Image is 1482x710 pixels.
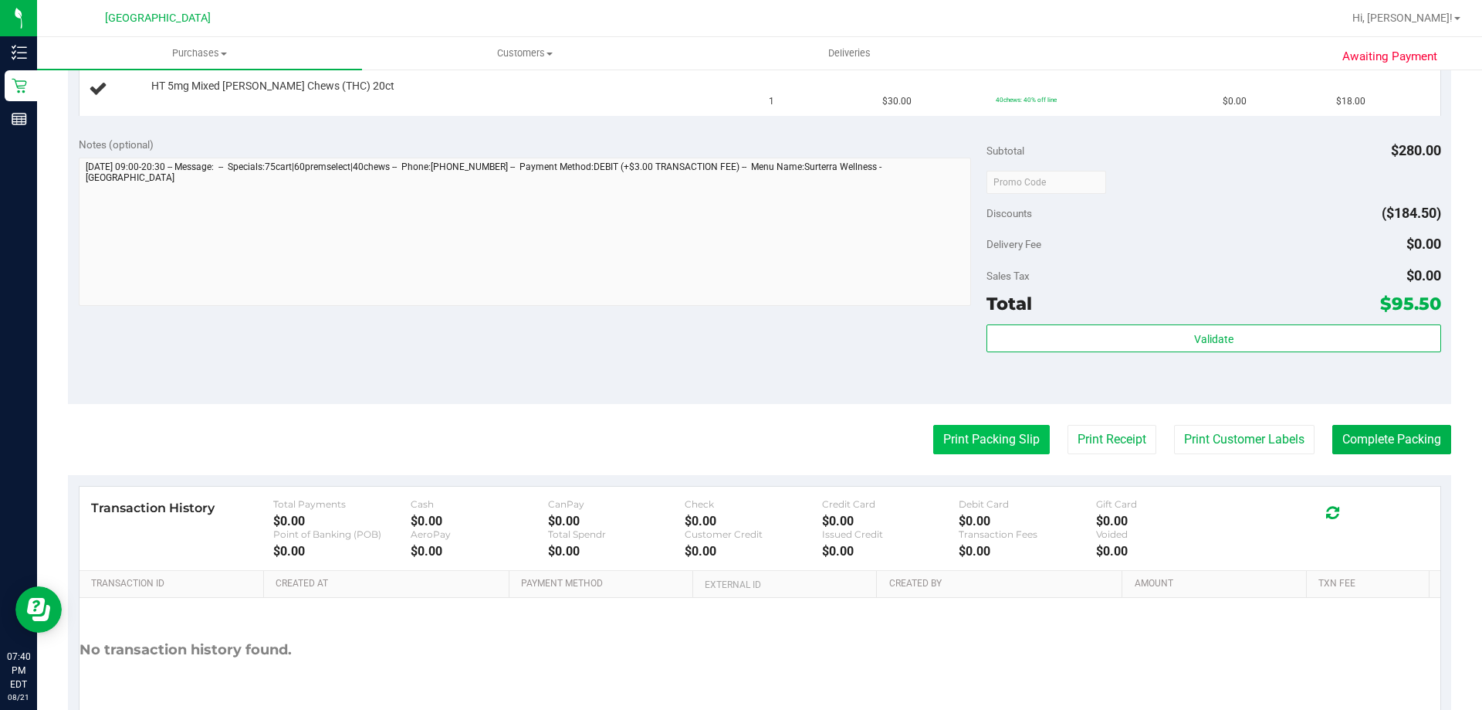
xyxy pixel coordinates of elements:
span: 40chews: 40% off line [996,96,1057,104]
div: Total Spendr [548,528,685,540]
span: Validate [1194,333,1233,345]
button: Validate [986,324,1440,352]
div: $0.00 [548,544,685,559]
span: Notes (optional) [79,138,154,151]
span: [GEOGRAPHIC_DATA] [105,12,211,25]
p: 07:40 PM EDT [7,650,30,691]
inline-svg: Retail [12,78,27,93]
a: Deliveries [687,37,1012,70]
a: Txn Fee [1318,578,1423,590]
a: Customers [362,37,687,70]
button: Print Customer Labels [1174,425,1315,454]
span: Awaiting Payment [1342,48,1437,66]
iframe: Resource center [15,586,62,633]
span: Customers [363,46,686,60]
div: $0.00 [959,514,1096,528]
div: Customer Credit [685,528,822,540]
th: External ID [692,571,876,599]
span: Subtotal [986,144,1024,157]
button: Print Receipt [1068,425,1156,454]
div: CanPay [548,498,685,510]
div: $0.00 [548,514,685,528]
a: Payment Method [521,578,687,590]
input: Promo Code [986,171,1106,194]
div: $0.00 [273,544,411,559]
span: Sales Tax [986,270,1030,282]
span: Discounts [986,199,1032,227]
span: Deliveries [807,46,892,60]
span: 1 [769,94,774,109]
button: Complete Packing [1332,425,1451,454]
span: $0.00 [1406,267,1441,284]
div: No transaction history found. [80,598,292,702]
a: Transaction ID [91,578,258,590]
button: Print Packing Slip [933,425,1050,454]
span: $0.00 [1223,94,1247,109]
div: Total Payments [273,498,411,510]
div: $0.00 [411,514,548,528]
span: ($184.50) [1382,205,1441,221]
inline-svg: Reports [12,111,27,127]
span: Total [986,293,1032,314]
div: Credit Card [822,498,959,510]
div: Debit Card [959,498,1096,510]
span: Hi, [PERSON_NAME]! [1352,12,1453,24]
span: $0.00 [1406,236,1441,252]
div: Issued Credit [822,528,959,540]
span: HT 5mg Mixed [PERSON_NAME] Chews (THC) 20ct [151,79,394,93]
div: $0.00 [822,514,959,528]
span: $280.00 [1391,142,1441,158]
div: Transaction Fees [959,528,1096,540]
div: $0.00 [273,514,411,528]
div: Gift Card [1096,498,1233,510]
span: Purchases [37,46,362,60]
div: $0.00 [1096,514,1233,528]
p: 08/21 [7,691,30,703]
inline-svg: Inventory [12,45,27,60]
div: Point of Banking (POB) [273,528,411,540]
div: $0.00 [685,514,822,528]
span: Delivery Fee [986,238,1041,250]
div: AeroPay [411,528,548,540]
a: Created By [889,578,1116,590]
div: $0.00 [685,544,822,559]
span: $30.00 [882,94,912,109]
div: $0.00 [959,544,1096,559]
div: Voided [1096,528,1233,540]
div: $0.00 [411,544,548,559]
a: Created At [276,578,502,590]
div: $0.00 [822,544,959,559]
span: $18.00 [1336,94,1365,109]
div: Check [685,498,822,510]
a: Purchases [37,37,362,70]
span: $95.50 [1380,293,1441,314]
div: Cash [411,498,548,510]
a: Amount [1135,578,1301,590]
div: $0.00 [1096,544,1233,559]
